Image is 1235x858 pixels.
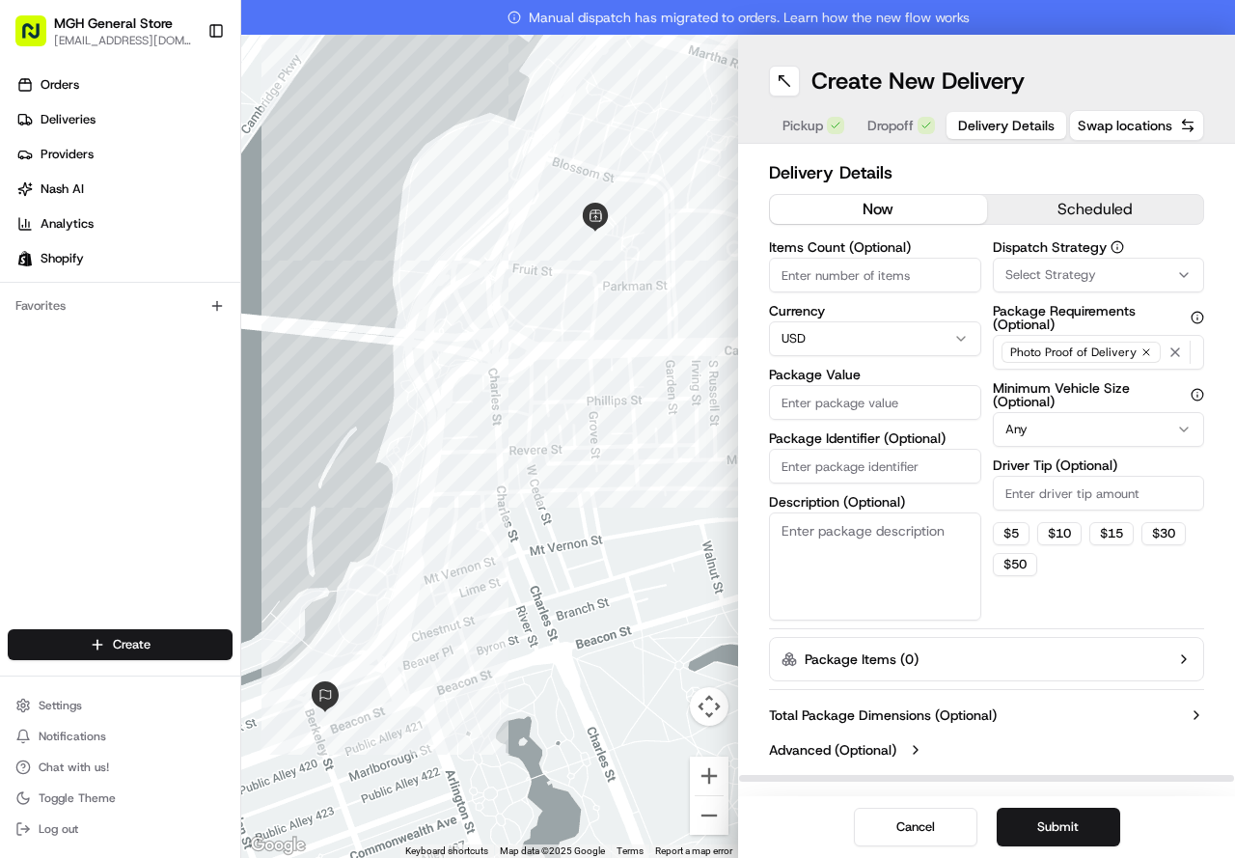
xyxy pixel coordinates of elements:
[1005,266,1096,284] span: Select Strategy
[782,116,823,135] span: Pickup
[993,304,1205,331] label: Package Requirements (Optional)
[617,845,644,856] a: Terms (opens in new tab)
[769,740,1204,760] button: Advanced (Optional)
[160,299,167,315] span: •
[1069,110,1204,141] button: Swap locations
[299,247,351,270] button: See all
[8,785,233,812] button: Toggle Theme
[769,706,997,725] label: Total Package Dimensions (Optional)
[87,204,265,219] div: We're available if you need us!
[993,458,1205,472] label: Driver Tip (Optional)
[54,14,173,33] button: MGH General Store
[8,104,240,135] a: Deliveries
[39,821,78,837] span: Log out
[8,754,233,781] button: Chat with us!
[328,190,351,213] button: Start new chat
[805,650,919,669] label: Package Items ( 0 )
[19,251,129,266] div: Past conversations
[8,692,233,719] button: Settings
[770,195,987,224] button: now
[12,372,155,406] a: 📗Knowledge Base
[1111,240,1124,254] button: Dispatch Strategy
[8,723,233,750] button: Notifications
[769,431,981,445] label: Package Identifier (Optional)
[769,368,981,381] label: Package Value
[87,184,316,204] div: Start new chat
[19,381,35,397] div: 📗
[993,335,1205,370] button: Photo Proof of Delivery
[39,379,148,399] span: Knowledge Base
[1010,345,1137,360] span: Photo Proof of Delivery
[993,522,1029,545] button: $5
[8,139,240,170] a: Providers
[690,796,728,835] button: Zoom out
[50,125,318,145] input: Clear
[8,629,233,660] button: Create
[769,304,981,318] label: Currency
[997,808,1120,846] button: Submit
[958,116,1055,135] span: Delivery Details
[246,833,310,858] a: Open this area in Google Maps (opens a new window)
[1141,522,1186,545] button: $30
[769,740,896,760] label: Advanced (Optional)
[19,77,351,108] p: Welcome 👋
[769,258,981,292] input: Enter number of items
[19,19,58,58] img: Nash
[690,687,728,726] button: Map camera controls
[769,159,1204,186] h2: Delivery Details
[1037,522,1082,545] button: $10
[246,833,310,858] img: Google
[1191,311,1204,324] button: Package Requirements (Optional)
[182,379,310,399] span: API Documentation
[41,180,84,198] span: Nash AI
[690,757,728,795] button: Zoom in
[769,706,1204,725] button: Total Package Dimensions (Optional)
[508,8,970,27] span: Manual dispatch has migrated to orders. Learn how the new flow works
[1089,522,1134,545] button: $15
[54,33,192,48] button: [EMAIL_ADDRESS][DOMAIN_NAME]
[993,553,1037,576] button: $50
[993,381,1205,408] label: Minimum Vehicle Size (Optional)
[655,845,732,856] a: Report a map error
[41,184,75,219] img: 1724597045416-56b7ee45-8013-43a0-a6f9-03cb97ddad50
[171,299,210,315] span: [DATE]
[39,760,109,775] span: Chat with us!
[113,636,151,653] span: Create
[8,208,240,239] a: Analytics
[41,250,84,267] span: Shopify
[769,449,981,484] input: Enter package identifier
[41,146,94,163] span: Providers
[39,790,116,806] span: Toggle Theme
[8,291,233,321] div: Favorites
[867,116,914,135] span: Dropoff
[811,66,1025,97] h1: Create New Delivery
[8,8,200,54] button: MGH General Store[EMAIL_ADDRESS][DOMAIN_NAME]
[39,698,82,713] span: Settings
[192,427,233,441] span: Pylon
[1191,388,1204,401] button: Minimum Vehicle Size (Optional)
[41,215,94,233] span: Analytics
[163,381,178,397] div: 💻
[993,476,1205,511] input: Enter driver tip amount
[405,844,488,858] button: Keyboard shortcuts
[987,195,1204,224] button: scheduled
[39,300,54,316] img: 1736555255976-a54dd68f-1ca7-489b-9aae-adbdc363a1c4
[41,111,96,128] span: Deliveries
[1078,116,1172,135] span: Swap locations
[769,637,1204,681] button: Package Items (0)
[993,258,1205,292] button: Select Strategy
[8,243,240,274] a: Shopify
[41,76,79,94] span: Orders
[854,808,977,846] button: Cancel
[500,845,605,856] span: Map data ©2025 Google
[19,281,50,312] img: Kat Rubio
[136,426,233,441] a: Powered byPylon
[993,240,1205,254] label: Dispatch Strategy
[19,184,54,219] img: 1736555255976-a54dd68f-1ca7-489b-9aae-adbdc363a1c4
[60,299,156,315] span: [PERSON_NAME]
[769,385,981,420] input: Enter package value
[8,69,240,100] a: Orders
[8,816,233,843] button: Log out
